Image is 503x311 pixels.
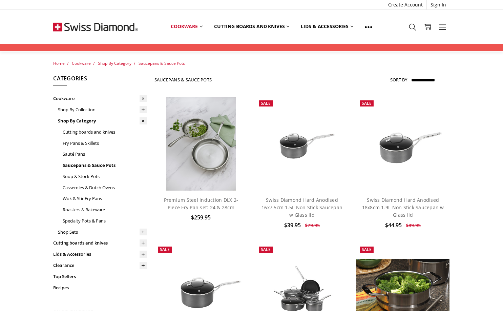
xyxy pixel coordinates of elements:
[154,77,212,82] h1: Saucepans & Sauce Pots
[385,221,402,229] span: $44.95
[164,197,238,211] a: Premium Steel Induction DLX 2-Piece Fry Pan set: 24 & 28cm
[63,138,147,149] a: Fry Pans & Skillets
[58,104,147,115] a: Shop By Collection
[261,100,271,106] span: Sale
[72,60,91,66] a: Cookware
[305,222,320,229] span: $79.95
[362,247,372,252] span: Sale
[255,113,349,175] img: Swiss Diamond Hard Anodised 16x7.5cm 1.5L Non Stick Saucepan w Glass lid
[58,115,147,127] a: Shop By Category
[63,182,147,193] a: Casseroles & Dutch Ovens
[261,197,342,218] a: Swiss Diamond Hard Anodised 16x7.5cm 1.5L Non Stick Saucepan w Glass lid
[53,60,65,66] a: Home
[53,260,147,271] a: Clearance
[63,215,147,227] a: Specialty Pots & Pans
[166,97,236,191] img: Premium steel DLX 2pc fry pan set (28 and 24cm) life style shot
[406,222,421,229] span: $89.95
[53,74,147,86] h5: Categories
[362,197,444,218] a: Swiss Diamond Hard Anodised 18x8cm 1.9L Non Stick Saucepan w Glass lid
[98,60,131,66] a: Shop By Category
[53,93,147,104] a: Cookware
[160,247,170,252] span: Sale
[255,97,349,191] a: Swiss Diamond Hard Anodised 16x7.5cm 1.5L Non Stick Saucepan w Glass lid
[356,113,450,175] img: Swiss Diamond Hard Anodised 18x8cm 1.9L Non Stick Saucepan w Glass lid
[362,100,372,106] span: Sale
[165,19,208,34] a: Cookware
[53,237,147,249] a: Cutting boards and knives
[63,149,147,160] a: Sauté Pans
[356,97,450,191] a: Swiss Diamond Hard Anodised 18x8cm 1.9L Non Stick Saucepan w Glass lid
[63,160,147,171] a: Saucepans & Sauce Pots
[390,74,407,85] label: Sort By
[63,204,147,215] a: Roasters & Bakeware
[295,19,359,34] a: Lids & Accessories
[359,19,378,34] a: Show All
[63,193,147,204] a: Wok & Stir Fry Pans
[208,19,295,34] a: Cutting boards and knives
[58,227,147,238] a: Shop Sets
[154,97,248,191] a: Premium steel DLX 2pc fry pan set (28 and 24cm) life style shot
[261,247,271,252] span: Sale
[63,171,147,182] a: Soup & Stock Pots
[53,249,147,260] a: Lids & Accessories
[139,60,185,66] a: Saucepans & Sauce Pots
[53,271,147,282] a: Top Sellers
[53,282,147,293] a: Recipes
[63,127,147,138] a: Cutting boards and knives
[191,214,211,221] span: $259.95
[53,10,138,44] img: Free Shipping On Every Order
[284,221,301,229] span: $39.95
